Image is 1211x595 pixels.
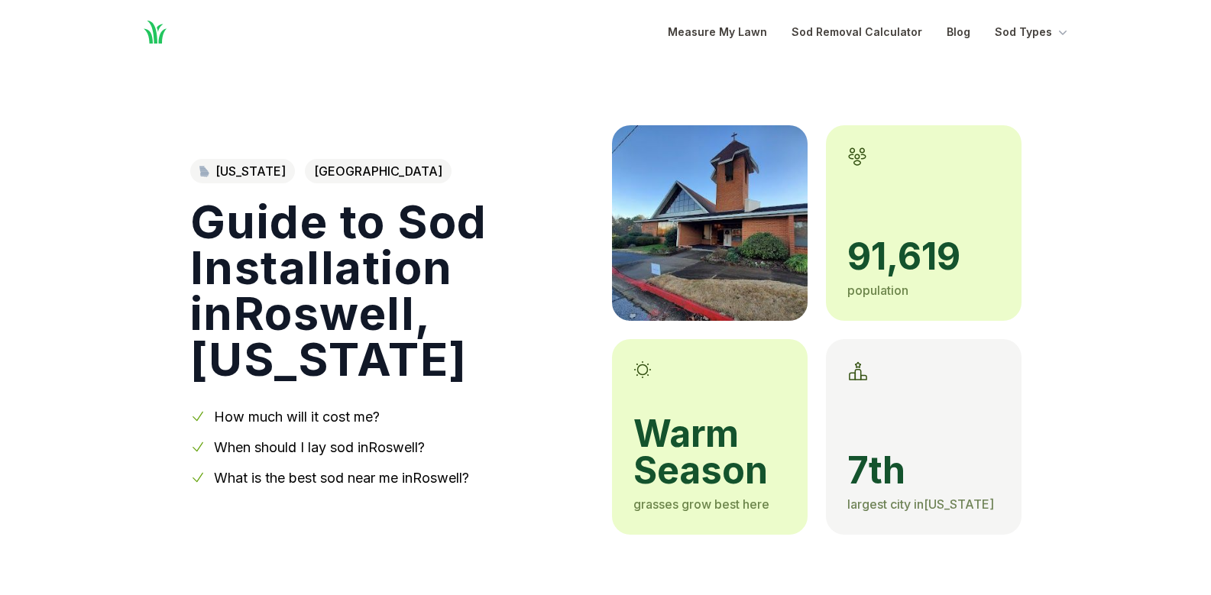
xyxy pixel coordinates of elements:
span: largest city in [US_STATE] [847,496,994,512]
span: warm season [633,416,786,489]
span: 7th [847,452,1000,489]
a: When should I lay sod inRoswell? [214,439,425,455]
h1: Guide to Sod Installation in Roswell , [US_STATE] [190,199,588,382]
a: Measure My Lawn [668,23,767,41]
a: What is the best sod near me inRoswell? [214,470,469,486]
button: Sod Types [995,23,1070,41]
span: population [847,283,908,298]
a: Sod Removal Calculator [792,23,922,41]
span: [GEOGRAPHIC_DATA] [305,159,452,183]
span: grasses grow best here [633,496,769,512]
a: [US_STATE] [190,159,295,183]
a: How much will it cost me? [214,409,380,425]
img: Georgia state outline [199,166,209,177]
a: Blog [947,23,970,41]
img: A picture of Roswell [612,125,808,321]
span: 91,619 [847,238,1000,275]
